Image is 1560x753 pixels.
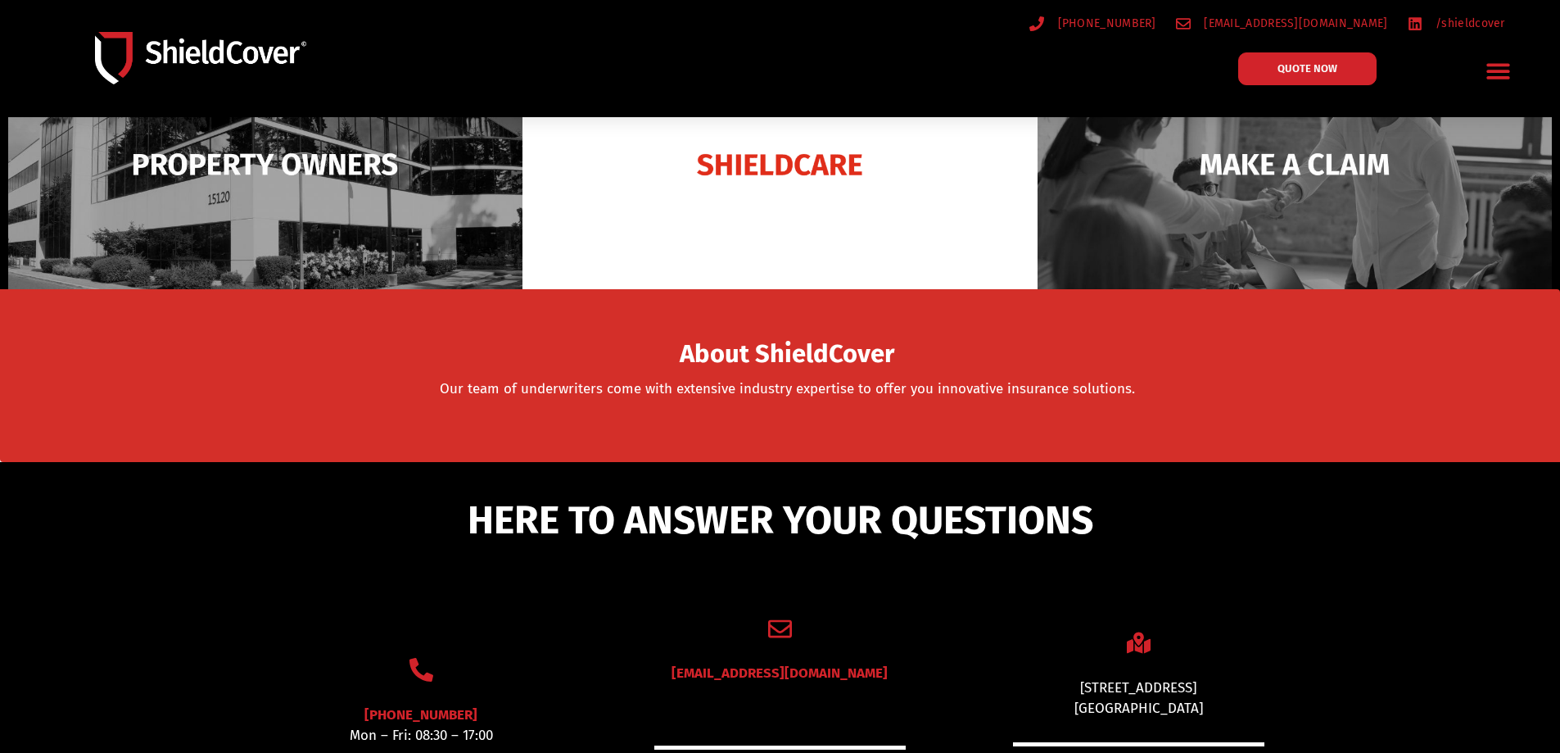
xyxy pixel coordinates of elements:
a: /shieldcover [1408,13,1505,34]
a: Our team of underwriters come with extensive industry expertise to offer you innovative insurance... [440,380,1135,397]
a: [PHONE_NUMBER] [364,706,477,724]
a: About ShieldCover [680,349,894,365]
h5: HERE TO ANSWER YOUR QUESTIONS [234,501,1327,540]
a: [EMAIL_ADDRESS][DOMAIN_NAME] [671,665,888,682]
div: [STREET_ADDRESS] [GEOGRAPHIC_DATA] [1013,678,1264,719]
iframe: LiveChat chat widget [1239,168,1560,753]
span: [EMAIL_ADDRESS][DOMAIN_NAME] [1200,13,1387,34]
span: [PHONE_NUMBER] [1054,13,1156,34]
a: QUOTE NOW [1238,52,1377,85]
div: Menu Toggle [1480,52,1518,90]
img: Shield-Cover-Underwriting-Australia-logo-full [95,32,306,84]
span: /shieldcover [1431,13,1505,34]
p: Mon – Fri: 08:30 – 17:00 [296,725,547,746]
span: QUOTE NOW [1277,63,1337,74]
a: [PHONE_NUMBER] [1029,13,1156,34]
span: About ShieldCover [680,344,894,365]
a: [EMAIL_ADDRESS][DOMAIN_NAME] [1176,13,1388,34]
